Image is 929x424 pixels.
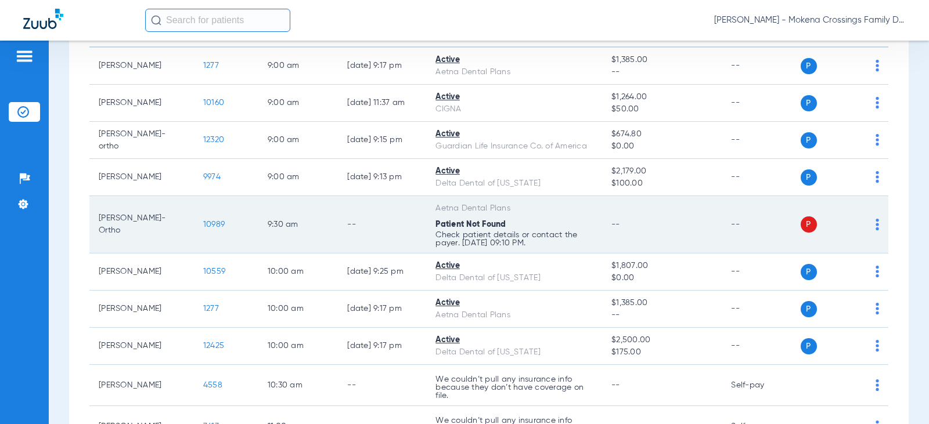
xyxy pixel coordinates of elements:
[611,272,712,284] span: $0.00
[89,122,194,159] td: [PERSON_NAME]-ortho
[876,266,879,277] img: group-dot-blue.svg
[203,381,222,389] span: 4558
[611,309,712,321] span: --
[89,196,194,253] td: [PERSON_NAME]- Ortho
[611,103,712,115] span: $50.00
[722,328,800,365] td: --
[258,85,339,122] td: 9:00 AM
[89,253,194,291] td: [PERSON_NAME]
[435,91,593,103] div: Active
[89,365,194,406] td: [PERSON_NAME]
[338,48,426,85] td: [DATE] 9:17 PM
[611,346,712,358] span: $175.00
[435,260,593,272] div: Active
[435,309,593,321] div: Aetna Dental Plans
[435,297,593,309] div: Active
[258,196,339,253] td: 9:30 AM
[611,297,712,309] span: $1,385.00
[611,177,712,190] span: $100.00
[611,260,712,272] span: $1,807.00
[15,49,34,63] img: hamburger-icon
[435,177,593,190] div: Delta Dental of [US_STATE]
[203,267,225,276] span: 10559
[722,196,800,253] td: --
[722,122,800,159] td: --
[435,346,593,358] div: Delta Dental of [US_STATE]
[338,291,426,328] td: [DATE] 9:17 PM
[151,15,161,26] img: Search Icon
[338,196,426,253] td: --
[714,15,906,26] span: [PERSON_NAME] - Mokena Crossings Family Dental
[435,128,593,140] div: Active
[435,202,593,215] div: Aetna Dental Plans
[611,220,620,229] span: --
[203,220,225,229] span: 10989
[611,165,712,177] span: $2,179.00
[435,140,593,153] div: Guardian Life Insurance Co. of America
[338,122,426,159] td: [DATE] 9:15 PM
[338,253,426,291] td: [DATE] 9:25 PM
[876,219,879,230] img: group-dot-blue.svg
[876,97,879,108] img: group-dot-blue.svg
[203,136,224,144] span: 12320
[203,342,224,350] span: 12425
[258,291,339,328] td: 10:00 AM
[145,9,290,32] input: Search for patients
[258,365,339,406] td: 10:30 AM
[801,264,817,280] span: P
[435,54,593,66] div: Active
[722,365,800,406] td: Self-pay
[338,328,426,365] td: [DATE] 9:17 PM
[611,381,620,389] span: --
[89,48,194,85] td: [PERSON_NAME]
[203,61,219,70] span: 1277
[89,328,194,365] td: [PERSON_NAME]
[876,60,879,71] img: group-dot-blue.svg
[435,272,593,284] div: Delta Dental of [US_STATE]
[801,58,817,74] span: P
[611,334,712,346] span: $2,500.00
[611,128,712,140] span: $674.80
[722,291,800,328] td: --
[435,103,593,115] div: CIGNA
[435,375,593,400] p: We couldn’t pull any insurance info because they don’t have coverage on file.
[801,338,817,354] span: P
[435,334,593,346] div: Active
[722,159,800,196] td: --
[338,365,426,406] td: --
[203,173,221,181] span: 9974
[722,85,800,122] td: --
[801,301,817,317] span: P
[203,99,224,107] span: 10160
[338,85,426,122] td: [DATE] 11:37 AM
[435,220,506,229] span: Patient Not Found
[258,122,339,159] td: 9:00 AM
[611,140,712,153] span: $0.00
[801,132,817,148] span: P
[89,159,194,196] td: [PERSON_NAME]
[876,379,879,391] img: group-dot-blue.svg
[876,134,879,146] img: group-dot-blue.svg
[876,171,879,183] img: group-dot-blue.svg
[611,66,712,78] span: --
[258,328,339,365] td: 10:00 AM
[435,66,593,78] div: Aetna Dental Plans
[801,216,817,233] span: P
[89,291,194,328] td: [PERSON_NAME]
[258,159,339,196] td: 9:00 AM
[203,305,219,313] span: 1277
[258,48,339,85] td: 9:00 AM
[801,169,817,186] span: P
[876,303,879,314] img: group-dot-blue.svg
[338,159,426,196] td: [DATE] 9:13 PM
[89,85,194,122] td: [PERSON_NAME]
[258,253,339,291] td: 10:00 AM
[23,9,63,29] img: Zuub Logo
[876,340,879,351] img: group-dot-blue.svg
[611,91,712,103] span: $1,264.00
[801,95,817,111] span: P
[722,48,800,85] td: --
[611,54,712,66] span: $1,385.00
[722,253,800,291] td: --
[435,165,593,177] div: Active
